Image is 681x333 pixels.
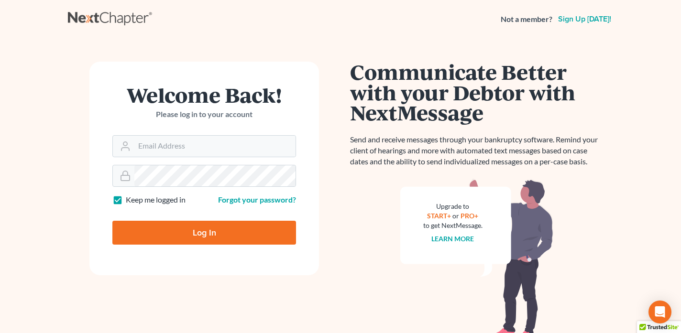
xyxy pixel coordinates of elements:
[648,301,671,323] div: Open Intercom Messenger
[423,221,483,230] div: to get NextMessage.
[423,202,483,211] div: Upgrade to
[126,194,186,205] label: Keep me logged in
[134,136,296,157] input: Email Address
[350,62,604,123] h1: Communicate Better with your Debtor with NextMessage
[432,235,474,243] a: Learn more
[556,15,613,23] a: Sign up [DATE]!
[428,212,451,220] a: START+
[461,212,479,220] a: PRO+
[112,85,296,105] h1: Welcome Back!
[218,195,296,204] a: Forgot your password?
[350,134,604,167] p: Send and receive messages through your bankruptcy software. Remind your client of hearings and mo...
[453,212,460,220] span: or
[501,14,552,25] strong: Not a member?
[112,221,296,245] input: Log In
[112,109,296,120] p: Please log in to your account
